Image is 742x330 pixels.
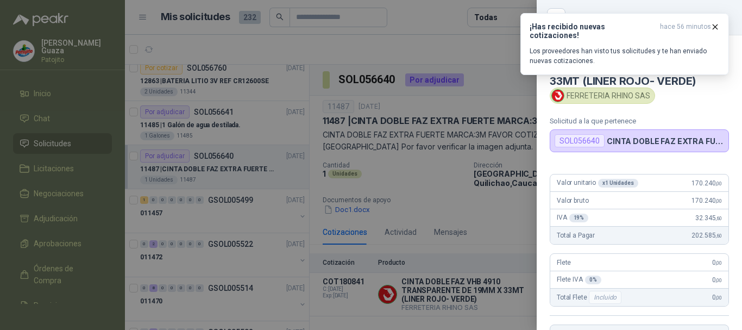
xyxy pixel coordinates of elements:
[569,214,589,222] div: 19 %
[715,215,722,221] span: ,60
[712,259,722,266] span: 0
[598,179,638,188] div: x 1 Unidades
[607,136,724,146] p: CINTA DOBLE FAZ EXTRA FUERTE MARCA:3M
[552,90,564,102] img: Company Logo
[557,214,588,222] span: IVA
[715,295,722,301] span: ,00
[550,88,655,104] div: FERRETERIA RHINO SAS
[589,291,621,304] div: Incluido
[555,134,605,147] div: SOL056640
[660,22,711,40] span: hace 56 minutos
[557,291,624,304] span: Total Flete
[715,198,722,204] span: ,00
[715,277,722,283] span: ,00
[557,276,601,284] span: Flete IVA
[715,180,722,186] span: ,00
[550,11,563,24] button: Close
[550,117,729,125] p: Solicitud a la que pertenece
[530,46,720,66] p: Los proveedores han visto tus solicitudes y te han enviado nuevas cotizaciones.
[712,276,722,284] span: 0
[691,232,722,239] span: 202.585
[712,294,722,301] span: 0
[557,259,571,266] span: Flete
[715,233,722,239] span: ,60
[695,214,722,222] span: 32.345
[691,179,722,187] span: 170.240
[691,197,722,204] span: 170.240
[520,13,729,75] button: ¡Has recibido nuevas cotizaciones!hace 56 minutos Los proveedores han visto tus solicitudes y te ...
[571,9,729,26] div: COT180841
[715,260,722,266] span: ,00
[557,197,588,204] span: Valor bruto
[585,276,601,284] div: 0 %
[557,179,638,188] span: Valor unitario
[557,232,595,239] span: Total a Pagar
[530,22,656,40] h3: ¡Has recibido nuevas cotizaciones!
